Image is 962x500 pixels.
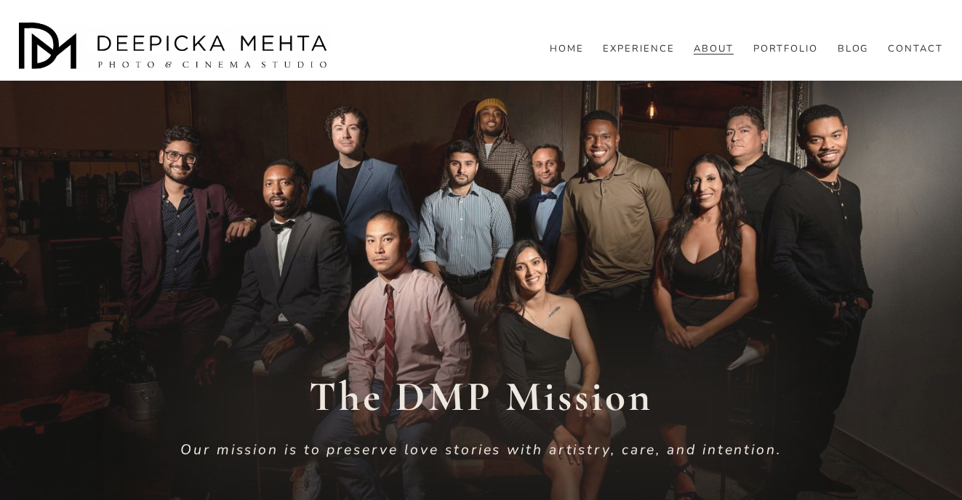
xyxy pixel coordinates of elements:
[838,42,869,55] a: folder dropdown
[694,42,734,55] a: ABOUT
[19,23,332,73] img: Austin Wedding Photographer - Deepicka Mehta Photography &amp; Cinematography
[550,42,584,55] a: HOME
[603,42,675,55] a: EXPERIENCE
[838,44,869,55] span: BLOG
[888,42,943,55] a: CONTACT
[753,42,819,55] a: PORTFOLIO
